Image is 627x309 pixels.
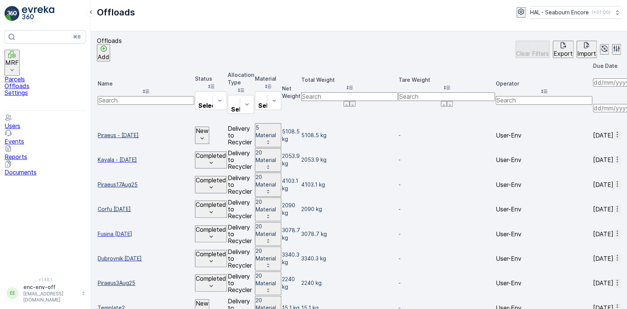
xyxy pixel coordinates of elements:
[282,152,300,167] p: 2053.9 kg
[98,205,194,213] span: Corfu [DATE]
[256,149,281,164] p: 20 Material
[5,162,86,176] a: Documents
[301,92,398,101] input: Search
[97,37,122,44] p: Offloads
[195,127,209,144] button: New
[98,230,194,238] span: Fusina [DATE]
[98,279,194,287] a: Piraeus3Aug25
[228,197,254,221] td: Delivery to Recycler
[399,92,495,101] input: Search
[5,122,86,129] p: Users
[195,274,227,292] button: Completed
[195,151,227,169] button: Completed
[196,226,226,233] p: Completed
[98,181,194,188] span: Piraeus17Aug25
[98,230,194,238] a: Fusina 10 Aug 25
[228,271,254,295] td: Delivery to Recycler
[496,80,592,87] p: Operator
[399,132,495,139] p: -
[196,201,226,208] p: Completed
[282,275,300,291] p: 2240 kg
[195,250,227,267] button: Completed
[592,9,610,15] p: ( +01:00 )
[515,41,550,58] button: Clear Filters
[5,138,86,145] p: Events
[98,132,194,139] span: Piraeus - [DATE]
[5,153,86,160] p: Reports
[5,146,86,160] a: Reports
[301,255,398,262] p: 3340.3 kg
[5,59,19,66] p: MRF
[496,271,592,295] td: User-Env
[228,123,254,147] td: Delivery to Recycler
[399,205,495,213] p: -
[23,283,78,291] p: enc-env-off
[228,148,254,172] td: Delivery to Recycler
[496,222,592,246] td: User-Env
[5,277,86,282] span: v 1.48.1
[496,197,592,221] td: User-Env
[5,115,86,129] a: Users
[530,9,589,16] p: HAL - Seabourn Encore
[228,222,254,246] td: Delivery to Recycler
[5,89,86,96] a: Settings
[196,177,226,184] p: Completed
[553,50,573,57] p: Export
[399,255,495,262] p: -
[256,198,281,213] p: 20 Material
[255,123,281,147] button: 5 Material
[195,176,227,193] button: Completed
[22,6,54,21] img: logo_light-DOdMpM7g.png
[255,75,281,83] p: Material
[255,271,281,295] button: 20 Material
[5,76,86,83] p: Parcels
[23,291,78,303] p: [EMAIL_ADDRESS][DOMAIN_NAME]
[282,251,300,266] p: 3340.3 kg
[399,76,495,84] p: Tare Weight
[282,128,300,143] p: 5108.5 kg
[196,275,226,282] p: Completed
[5,283,86,303] button: EEenc-env-off[EMAIL_ADDRESS][DOMAIN_NAME]
[5,131,86,145] a: Events
[496,173,592,196] td: User-Env
[282,85,300,100] p: Net Weight
[301,279,398,287] p: 2240 kg
[301,230,398,238] p: 3078.7 kg
[301,76,398,84] p: Total Weight
[196,251,226,257] p: Completed
[196,300,208,307] p: New
[282,177,300,192] p: 4103.1 kg
[256,272,281,287] p: 20 Material
[256,173,281,188] p: 20 Material
[228,246,254,270] td: Delivery to Recycler
[97,6,135,18] p: Offloads
[228,173,254,196] td: Delivery to Recycler
[256,247,281,262] p: 20 Material
[301,132,398,139] p: 5108.5 kg
[399,181,495,188] p: -
[98,96,194,104] input: Search
[256,124,281,139] p: 5 Material
[258,102,278,109] p: Select
[98,132,194,139] a: Piraeus - 24 Aug 25
[399,230,495,238] p: -
[496,123,592,147] td: User-Env
[516,50,549,57] p: Clear Filters
[282,202,300,217] p: 2090 kg
[5,83,86,89] p: Offloads
[5,6,20,21] img: logo
[98,205,194,213] a: Corfu 13Aug25
[98,156,194,164] a: Kavala - 19 Aug 25
[196,127,208,134] p: New
[399,156,495,164] p: -
[496,148,592,172] td: User-Env
[5,50,20,76] button: MRF
[196,152,226,159] p: Completed
[195,225,227,243] button: Completed
[98,54,109,60] p: Add
[98,255,194,262] a: Dubrovnik 7 Aug 25
[198,102,218,109] p: Select
[231,106,251,113] p: Select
